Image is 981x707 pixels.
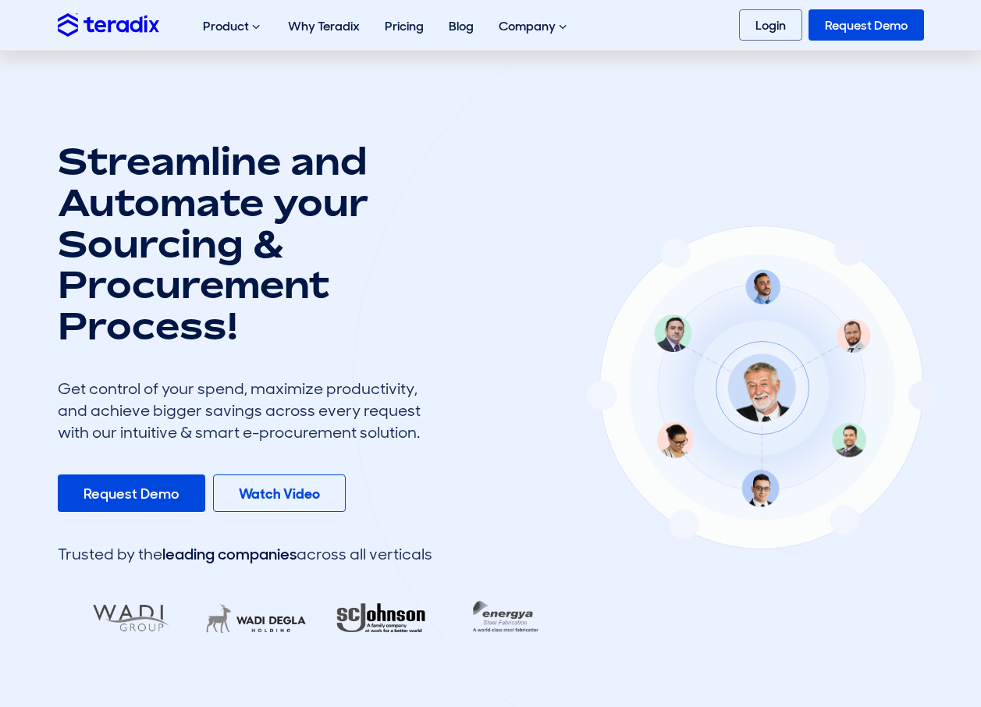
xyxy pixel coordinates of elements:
div: Product [190,2,275,52]
a: Login [739,9,802,41]
h1: Streamline and Automate your Sourcing & Procurement Process! [58,140,432,346]
a: Why Teradix [275,2,372,51]
a: Watch Video [213,474,346,512]
div: Company [486,2,582,52]
a: Blog [436,2,486,51]
span: leading companies [162,544,297,564]
div: Trusted by the across all verticals [58,543,432,565]
div: Get control of your spend, maximize productivity, and achieve bigger savings across every request... [58,378,432,443]
img: LifeMakers [193,593,319,644]
img: Teradix logo [58,13,159,36]
a: Pricing [372,2,436,51]
img: RA [318,593,444,644]
b: Watch Video [239,485,320,503]
a: Request Demo [58,474,205,512]
a: Request Demo [809,9,924,41]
